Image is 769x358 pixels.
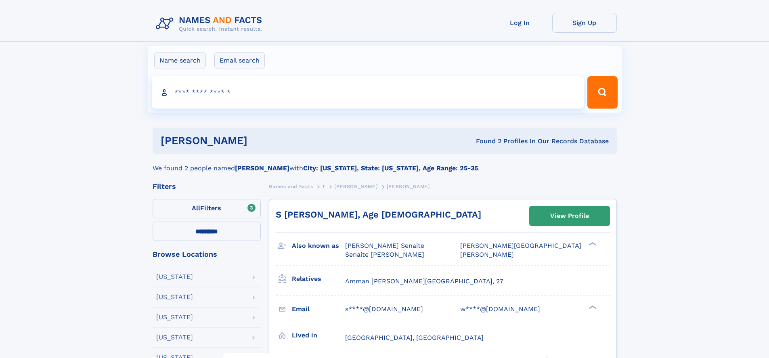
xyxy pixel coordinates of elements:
[550,207,589,225] div: View Profile
[153,183,261,190] div: Filters
[303,164,478,172] b: City: [US_STATE], State: [US_STATE], Age Range: 25-35
[587,241,597,247] div: ❯
[587,76,617,109] button: Search Button
[156,314,193,320] div: [US_STATE]
[292,329,345,342] h3: Lived in
[530,206,610,226] a: View Profile
[153,13,269,35] img: Logo Names and Facts
[552,13,617,33] a: Sign Up
[345,334,484,341] span: [GEOGRAPHIC_DATA], [GEOGRAPHIC_DATA]
[154,52,206,69] label: Name search
[488,13,552,33] a: Log In
[153,199,261,218] label: Filters
[156,334,193,341] div: [US_STATE]
[587,304,597,310] div: ❯
[192,204,200,212] span: All
[156,274,193,280] div: [US_STATE]
[322,181,325,191] a: T
[292,302,345,316] h3: Email
[345,277,503,286] a: Amman [PERSON_NAME][GEOGRAPHIC_DATA], 27
[460,242,581,249] span: [PERSON_NAME][GEOGRAPHIC_DATA]
[161,136,362,146] h1: [PERSON_NAME]
[345,242,424,249] span: [PERSON_NAME] Senaite
[214,52,265,69] label: Email search
[156,294,193,300] div: [US_STATE]
[152,76,584,109] input: search input
[235,164,289,172] b: [PERSON_NAME]
[362,137,609,146] div: Found 2 Profiles In Our Records Database
[322,184,325,189] span: T
[153,154,617,173] div: We found 2 people named with .
[334,181,377,191] a: [PERSON_NAME]
[269,181,313,191] a: Names and Facts
[345,251,424,258] span: Senaite [PERSON_NAME]
[276,209,481,220] a: S [PERSON_NAME], Age [DEMOGRAPHIC_DATA]
[460,251,514,258] span: [PERSON_NAME]
[292,239,345,253] h3: Also known as
[153,251,261,258] div: Browse Locations
[387,184,430,189] span: [PERSON_NAME]
[334,184,377,189] span: [PERSON_NAME]
[292,272,345,286] h3: Relatives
